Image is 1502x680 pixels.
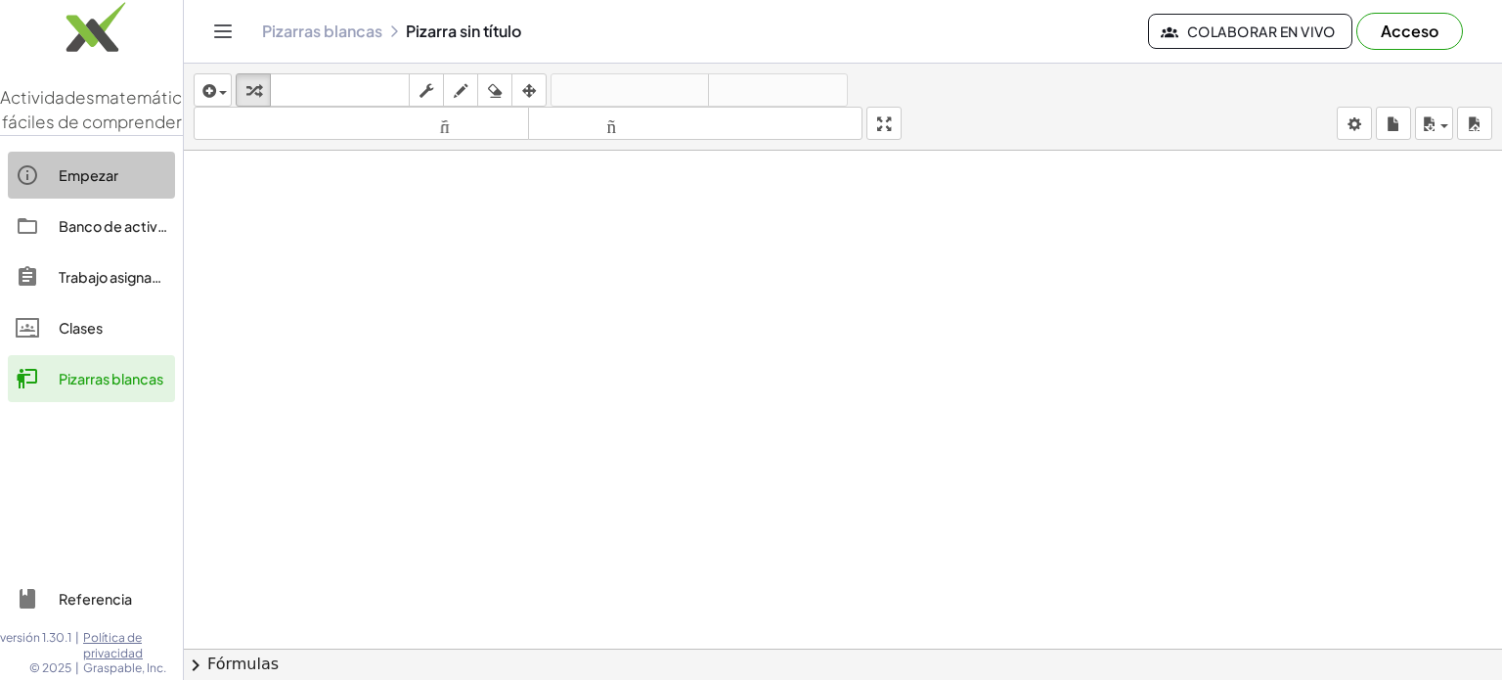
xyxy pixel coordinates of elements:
[194,107,529,140] button: tamaño_del_formato
[59,319,103,337] font: Clases
[8,152,175,199] a: Empezar
[713,81,843,100] font: rehacer
[207,655,279,673] font: Fórmulas
[8,575,175,622] a: Referencia
[59,217,203,235] font: Banco de actividades
[708,73,848,107] button: rehacer
[59,590,132,608] font: Referencia
[59,268,170,286] font: Trabajo asignado
[533,114,859,133] font: tamaño_del_formato
[59,370,163,387] font: Pizarras blancas
[8,304,175,351] a: Clases
[1148,14,1352,49] button: Colaborar en vivo
[83,630,143,660] font: Política de privacidad
[275,81,405,100] font: teclado
[270,73,410,107] button: teclado
[59,166,118,184] font: Empezar
[1187,23,1336,40] font: Colaborar en vivo
[8,355,175,402] a: Pizarras blancas
[184,649,1502,680] button: chevron_rightFórmulas
[2,86,201,133] font: matemáticas fáciles de comprender
[1381,21,1438,41] font: Acceso
[262,21,382,41] font: Pizarras blancas
[528,107,863,140] button: tamaño_del_formato
[8,203,175,249] a: Banco de actividades
[1356,13,1463,50] button: Acceso
[83,660,166,675] font: Graspable, Inc.
[262,22,382,41] a: Pizarras blancas
[8,253,175,300] a: Trabajo asignado
[207,16,239,47] button: Cambiar navegación
[555,81,704,100] font: deshacer
[551,73,709,107] button: deshacer
[83,630,183,660] a: Política de privacidad
[199,114,524,133] font: tamaño_del_formato
[75,630,79,645] font: |
[75,660,79,675] font: |
[29,660,71,675] font: © 2025
[184,654,207,677] span: chevron_right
